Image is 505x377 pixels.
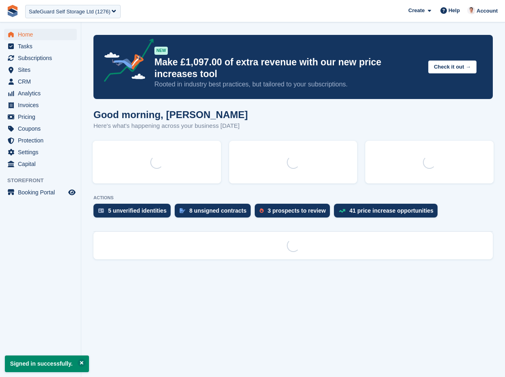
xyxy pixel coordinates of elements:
img: stora-icon-8386f47178a22dfd0bd8f6a31ec36ba5ce8667c1dd55bd0f319d3a0aa187defe.svg [7,5,19,17]
a: 3 prospects to review [255,204,334,222]
div: 5 unverified identities [108,207,167,214]
span: Capital [18,158,67,170]
span: Protection [18,135,67,146]
span: Home [18,29,67,40]
a: menu [4,99,77,111]
a: menu [4,29,77,40]
a: menu [4,158,77,170]
a: menu [4,76,77,87]
span: Coupons [18,123,67,134]
a: 41 price increase opportunities [334,204,442,222]
a: 8 unsigned contracts [175,204,255,222]
span: Pricing [18,111,67,123]
img: price-adjustments-announcement-icon-8257ccfd72463d97f412b2fc003d46551f7dbcb40ab6d574587a9cd5c0d94... [97,39,154,85]
a: menu [4,88,77,99]
img: verify_identity-adf6edd0f0f0b5bbfe63781bf79b02c33cf7c696d77639b501bdc392416b5a36.svg [98,208,104,213]
p: Make £1,097.00 of extra revenue with our new price increases tool [154,56,422,80]
img: price_increase_opportunities-93ffe204e8149a01c8c9dc8f82e8f89637d9d84a8eef4429ea346261dce0b2c0.svg [339,209,345,213]
span: Tasks [18,41,67,52]
span: Storefront [7,177,81,185]
div: 3 prospects to review [268,207,326,214]
p: Here's what's happening across your business [DATE] [93,121,248,131]
span: Invoices [18,99,67,111]
div: 41 price increase opportunities [349,207,433,214]
img: contract_signature_icon-13c848040528278c33f63329250d36e43548de30e8caae1d1a13099fd9432cc5.svg [180,208,185,213]
span: Settings [18,146,67,158]
img: Petr Hlavicka [467,6,475,15]
p: ACTIONS [93,195,493,200]
p: Rooted in industry best practices, but tailored to your subscriptions. [154,80,422,89]
button: Check it out → [428,60,477,74]
span: CRM [18,76,67,87]
img: prospect-51fa495bee0391a8d652442698ab0144808aea92771e9ea1ae160a38d050c398.svg [260,208,264,213]
a: menu [4,64,77,75]
span: Sites [18,64,67,75]
div: NEW [154,47,168,55]
a: menu [4,146,77,158]
a: menu [4,41,77,52]
span: Account [477,7,498,15]
span: Subscriptions [18,52,67,64]
a: menu [4,111,77,123]
span: Analytics [18,88,67,99]
span: Booking Portal [18,187,67,198]
a: Preview store [67,187,77,197]
p: Signed in successfully. [5,355,89,372]
div: 8 unsigned contracts [189,207,247,214]
a: 5 unverified identities [93,204,175,222]
div: SafeGuard Self Storage Ltd (1276) [29,8,111,16]
a: menu [4,187,77,198]
a: menu [4,52,77,64]
a: menu [4,123,77,134]
h1: Good morning, [PERSON_NAME] [93,109,248,120]
span: Create [408,6,425,15]
a: menu [4,135,77,146]
span: Help [449,6,460,15]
